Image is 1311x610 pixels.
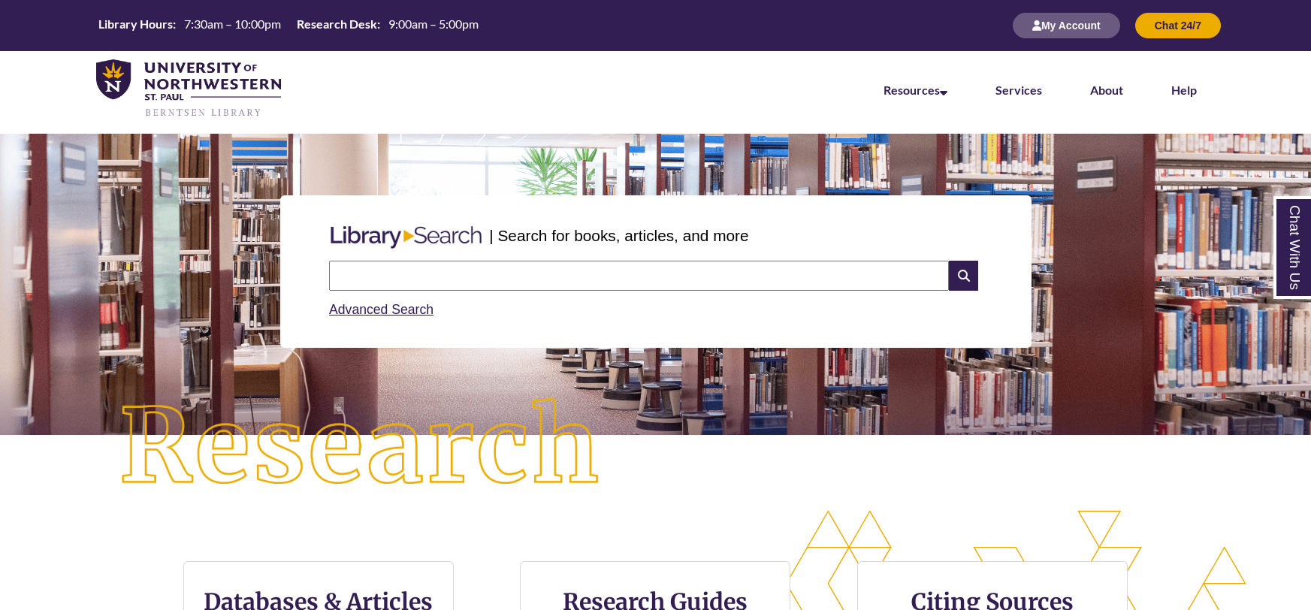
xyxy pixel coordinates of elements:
a: Chat 24/7 [1135,19,1221,32]
span: 9:00am – 5:00pm [388,17,479,31]
table: Hours Today [92,16,485,35]
a: Services [995,83,1042,97]
p: | Search for books, articles, and more [489,224,748,247]
a: Advanced Search [329,302,433,317]
a: My Account [1013,19,1120,32]
a: Back to Top [1251,270,1307,291]
a: Resources [884,83,947,97]
a: About [1090,83,1123,97]
th: Library Hours: [92,16,178,32]
i: Search [949,261,977,291]
img: Libary Search [323,220,489,255]
img: UNWSP Library Logo [96,59,281,118]
a: Hours Today [92,16,485,36]
span: 7:30am – 10:00pm [184,17,281,31]
th: Research Desk: [291,16,382,32]
a: Help [1171,83,1197,97]
img: Research [65,345,655,550]
button: My Account [1013,13,1120,38]
button: Chat 24/7 [1135,13,1221,38]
